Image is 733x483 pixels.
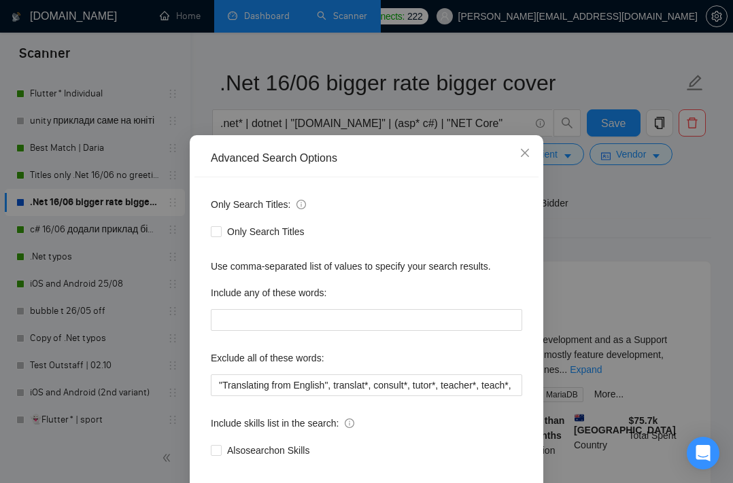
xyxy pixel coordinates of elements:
[211,259,522,274] div: Use comma-separated list of values to specify your search results.
[211,151,522,166] div: Advanced Search Options
[507,135,543,172] button: Close
[687,437,719,469] div: Open Intercom Messenger
[211,282,326,304] label: Include any of these words:
[222,224,310,239] span: Only Search Titles
[222,443,315,458] span: Also search on Skills
[519,147,530,158] span: close
[296,200,306,209] span: info-circle
[211,416,354,431] span: Include skills list in the search:
[345,418,354,428] span: info-circle
[211,197,306,212] span: Only Search Titles:
[211,347,324,369] label: Exclude all of these words:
